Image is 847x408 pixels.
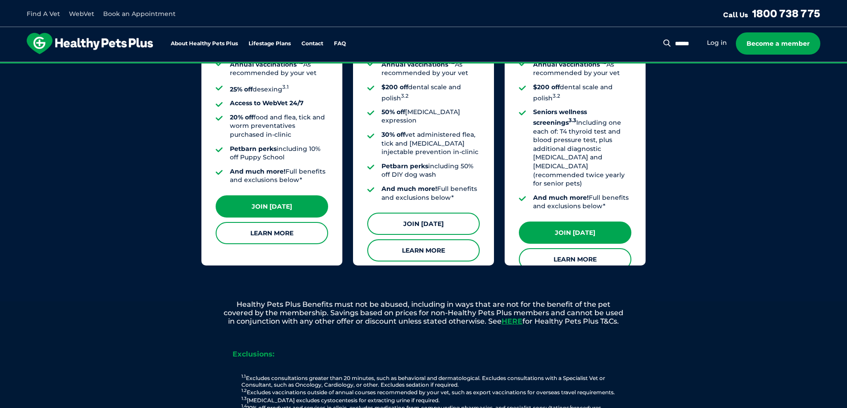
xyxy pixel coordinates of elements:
li: vet administered flea, tick and [MEDICAL_DATA] injectable prevention in-clinic [381,131,480,157]
li: [MEDICAL_DATA] expression [381,108,480,125]
li: dental scale and polish [533,83,631,103]
strong: Petbarn perks [381,162,428,170]
img: hpp-logo [27,33,153,54]
a: Join [DATE] [216,195,328,218]
a: About Healthy Pets Plus [171,41,238,47]
sup: 1.3 [241,396,247,401]
p: Healthy Pets Plus Benefits must not be abused, including in ways that are not for the benefit of ... [193,300,655,326]
li: As recommended by your vet [230,58,328,78]
strong: And much more! [533,194,589,202]
strong: 30% off [381,131,405,139]
button: Search [662,39,673,48]
li: Full benefits and exclusions below* [381,185,480,202]
sup: 3.2 [401,93,409,99]
strong: $200 off [381,83,408,91]
sup: 3.1 [282,84,289,90]
a: Contact [301,41,323,47]
strong: Annual vaccinations [381,60,455,68]
a: WebVet [69,10,94,18]
strong: Annual vaccinations [230,60,303,68]
strong: Access to WebVet 24/7 [230,99,304,107]
strong: 50% off [381,108,405,116]
strong: $200 off [533,83,560,91]
a: Call Us1800 738 775 [723,7,820,20]
a: Become a member [736,32,820,55]
strong: Petbarn perks [230,145,277,153]
li: desexing [230,83,328,94]
strong: 20% off [230,113,253,121]
a: Find A Vet [27,10,60,18]
strong: Annual vaccinations [533,60,606,68]
a: Join [DATE] [519,222,631,244]
li: including 10% off Puppy School [230,145,328,162]
a: Learn More [367,239,480,261]
li: As recommended by your vet [381,58,480,78]
a: Book an Appointment [103,10,176,18]
li: dental scale and polish [381,83,480,103]
sup: 3.3 [569,117,576,123]
a: FAQ [334,41,346,47]
strong: Seniors wellness screenings [533,108,587,127]
li: food and flea, tick and worm preventatives purchased in-clinic [230,113,328,139]
li: As recommended by your vet [533,58,631,78]
a: Join [DATE] [367,213,480,235]
a: Lifestage Plans [249,41,291,47]
a: Log in [707,39,727,47]
li: Full benefits and exclusions below* [230,167,328,185]
sup: 1.1 [241,373,246,379]
li: Full benefits and exclusions below* [533,194,631,211]
strong: And much more! [230,167,285,175]
li: including 50% off DIY dog wash [381,162,480,179]
a: Learn More [519,248,631,270]
a: Learn More [216,222,328,244]
li: Including one each of: T4 thyroid test and blood pressure test, plus additional diagnostic [MEDIC... [533,108,631,188]
span: Call Us [723,10,748,19]
strong: 25% off [230,85,253,93]
sup: 1.2 [241,388,247,393]
span: Proactive, preventative wellness program designed to keep your pet healthier and happier for longer [257,62,590,70]
strong: Exclusions: [233,350,274,358]
sup: 3.2 [553,93,560,99]
strong: And much more! [381,185,437,193]
a: HERE [502,317,522,325]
